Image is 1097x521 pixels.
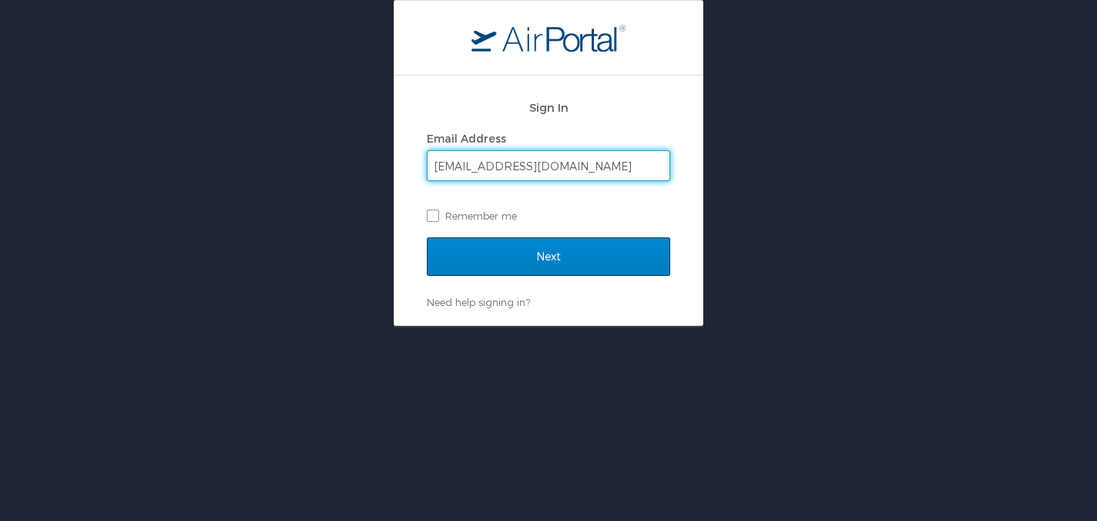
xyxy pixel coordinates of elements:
h2: Sign In [427,99,670,116]
input: Next [427,237,670,276]
label: Email Address [427,132,506,145]
a: Need help signing in? [427,296,530,308]
label: Remember me [427,204,670,227]
img: logo [471,24,626,52]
